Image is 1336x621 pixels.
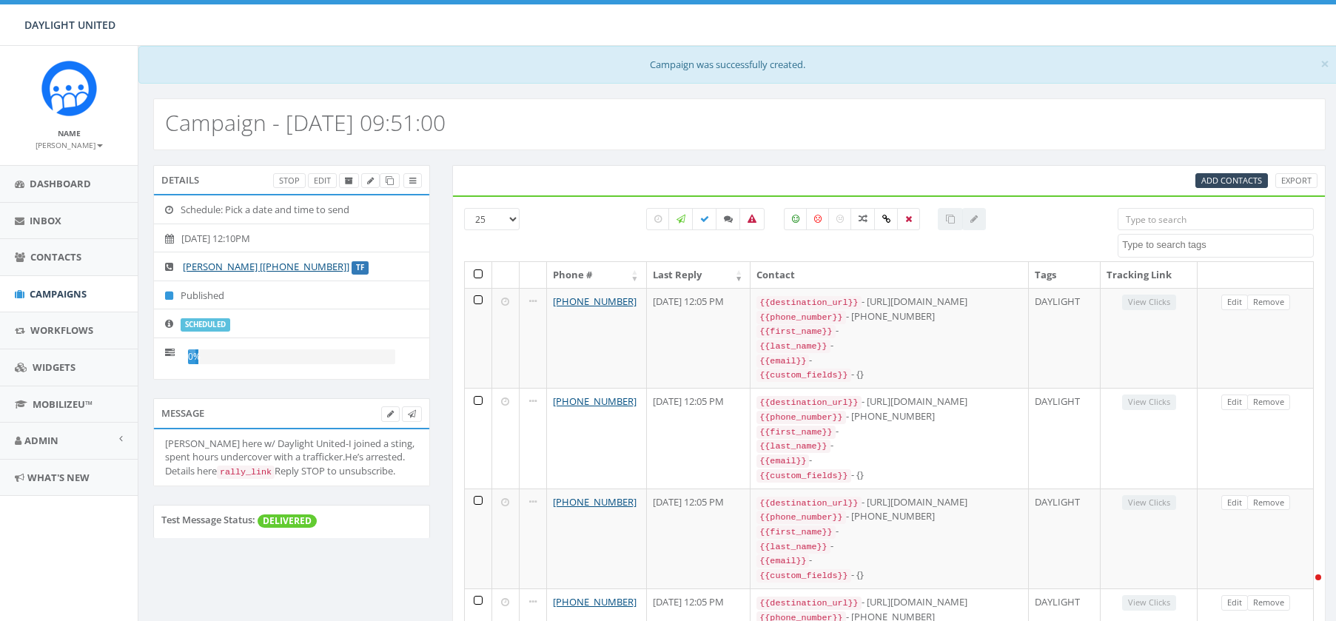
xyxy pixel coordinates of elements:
label: Neutral [828,208,852,230]
small: [PERSON_NAME] [36,140,103,150]
label: Sending [668,208,694,230]
code: {{last_name}} [756,340,830,353]
div: - [756,424,1022,439]
button: Close [1320,56,1329,72]
span: Campaigns [30,287,87,301]
span: Send Test Message [408,408,416,419]
td: DAYLIGHT [1029,388,1101,488]
td: [DATE] 12:05 PM [647,489,751,588]
span: Widgets [33,360,75,374]
div: - [URL][DOMAIN_NAME] [756,295,1022,309]
span: × [1320,53,1329,74]
div: - [756,323,1022,338]
div: 0% [188,349,198,364]
div: - [756,524,1022,539]
a: Remove [1247,295,1290,310]
label: Negative [806,208,830,230]
span: What's New [27,471,90,484]
td: [DATE] 12:05 PM [647,288,751,388]
i: Schedule: Pick a date and time to send [165,205,181,215]
li: Schedule: Pick a date and time to send [154,195,429,224]
a: [PHONE_NUMBER] [553,295,637,308]
a: [PERSON_NAME] [36,138,103,151]
label: Link Clicked [874,208,899,230]
code: {{phone_number}} [756,311,845,324]
a: Edit [1221,295,1248,310]
input: Type to search [1118,208,1314,230]
span: Dashboard [30,177,91,190]
small: Name [58,128,81,138]
span: CSV files only [1201,175,1262,186]
span: Add Contacts [1201,175,1262,186]
div: Details [153,165,430,195]
div: [PERSON_NAME] here w/ Daylight United-I joined a sting, spent hours undercover with a trafficker.... [165,437,418,479]
code: {{first_name}} [756,526,835,539]
div: Message [153,398,430,428]
a: Export [1275,173,1317,189]
div: - [PHONE_NUMBER] [756,309,1022,324]
code: {{last_name}} [756,540,830,554]
code: {{phone_number}} [756,511,845,524]
label: scheduled [181,318,230,332]
label: Positive [784,208,808,230]
code: {{custom_fields}} [756,369,850,382]
code: {{destination_url}} [756,497,861,510]
label: Pending [646,208,670,230]
th: Phone #: activate to sort column ascending [547,262,647,288]
a: Add Contacts [1195,173,1268,189]
span: Contacts [30,250,81,263]
li: Published [154,281,429,310]
span: Edit Campaign Title [367,175,374,186]
td: DAYLIGHT [1029,288,1101,388]
th: Last Reply: activate to sort column ascending [647,262,751,288]
div: - [URL][DOMAIN_NAME] [756,595,1022,610]
a: Edit [1221,395,1248,410]
div: - {} [756,367,1022,382]
span: Workflows [30,323,93,337]
a: Edit [1221,595,1248,611]
code: {{custom_fields}} [756,469,850,483]
li: [DATE] 12:10PM [154,224,429,253]
span: MobilizeU™ [33,397,93,411]
span: View Campaign Delivery Statistics [409,175,416,186]
label: Bounced [739,208,765,230]
code: {{destination_url}} [756,296,861,309]
td: DAYLIGHT [1029,489,1101,588]
th: Tags [1029,262,1101,288]
code: {{email}} [756,355,809,368]
span: Admin [24,434,58,447]
div: - [756,353,1022,368]
code: {{email}} [756,554,809,568]
th: Tracking Link [1101,262,1198,288]
a: Remove [1247,495,1290,511]
a: Edit [1221,495,1248,511]
label: TF [352,261,369,275]
label: Replied [716,208,741,230]
iframe: Intercom live chat [1286,571,1321,606]
div: - [URL][DOMAIN_NAME] [756,495,1022,510]
code: {{destination_url}} [756,396,861,409]
code: {{first_name}} [756,426,835,439]
textarea: Search [1122,238,1313,252]
label: Removed [897,208,920,230]
a: [PHONE_NUMBER] [553,395,637,408]
th: Contact [751,262,1029,288]
span: DELIVERED [258,514,317,528]
label: Delivered [692,208,717,230]
span: Inbox [30,214,61,227]
a: [PHONE_NUMBER] [553,495,637,508]
code: {{email}} [756,454,809,468]
label: Test Message Status: [161,513,255,527]
a: [PERSON_NAME] [[PHONE_NUMBER]] [183,260,349,273]
div: - [756,539,1022,554]
div: - {} [756,568,1022,583]
i: Published [165,291,181,301]
code: {{phone_number}} [756,411,845,424]
div: - [756,438,1022,453]
div: - {} [756,468,1022,483]
span: Archive Campaign [345,175,353,186]
td: [DATE] 12:05 PM [647,388,751,488]
div: - [756,453,1022,468]
span: Clone Campaign [386,175,394,186]
code: {{custom_fields}} [756,569,850,583]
